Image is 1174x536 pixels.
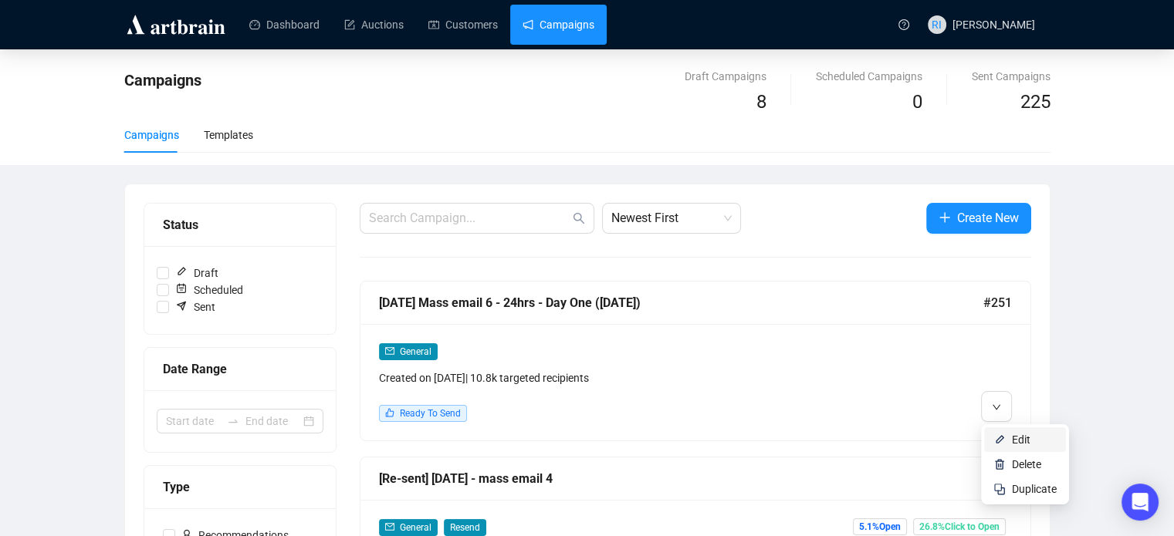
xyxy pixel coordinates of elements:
[993,458,1006,470] img: svg+xml;base64,PHN2ZyB4bWxucz0iaHR0cDovL3d3dy53My5vcmcvMjAwMC9zdmciIHhtbG5zOnhsaW5rPSJodHRwOi8vd3...
[444,519,486,536] span: Resend
[227,415,239,427] span: swap-right
[1122,484,1159,521] div: Open Intercom Messenger
[169,281,249,298] span: Scheduled
[385,522,394,531] span: mail
[952,19,1035,31] span: [PERSON_NAME]
[344,5,404,45] a: Auctions
[926,203,1031,234] button: Create New
[816,68,922,85] div: Scheduled Campaigns
[245,413,300,430] input: End date
[957,208,1019,228] span: Create New
[1012,458,1041,470] span: Delete
[983,293,1012,312] span: #251
[379,369,851,386] div: Created on [DATE] | 10.8k targeted recipients
[400,346,431,357] span: General
[249,5,320,45] a: Dashboard
[204,126,253,143] div: Templates
[369,209,570,228] input: Search Campaign...
[169,265,225,281] span: Draft
[912,91,922,113] span: 0
[166,413,221,430] input: Start date
[400,522,431,533] span: General
[993,483,1006,495] img: svg+xml;base64,PHN2ZyB4bWxucz0iaHR0cDovL3d3dy53My5vcmcvMjAwMC9zdmciIHdpZHRoPSIyNCIgaGVpZ2h0PSIyNC...
[1012,483,1057,495] span: Duplicate
[972,68,1051,85] div: Sent Campaigns
[611,204,732,233] span: Newest First
[685,68,766,85] div: Draft Campaigns
[898,19,909,30] span: question-circle
[939,211,951,224] span: plus
[163,215,317,234] div: Status
[573,212,585,224] span: search
[993,433,1006,446] img: svg+xml;base64,PHN2ZyB4bWxucz0iaHR0cDovL3d3dy53My5vcmcvMjAwMC9zdmciIHhtbG5zOnhsaW5rPSJodHRwOi8vd3...
[163,359,317,379] div: Date Range
[163,477,317,497] div: Type
[992,403,1001,412] span: down
[523,5,594,45] a: Campaigns
[400,408,461,419] span: Ready To Send
[1020,91,1051,113] span: 225
[124,126,179,143] div: Campaigns
[124,71,201,89] span: Campaigns
[1012,433,1030,446] span: Edit
[169,298,222,315] span: Sent
[385,408,394,417] span: like
[379,469,983,488] div: [Re-sent] [DATE] - mass email 4
[227,415,239,427] span: to
[756,91,766,113] span: 8
[913,518,1006,535] span: 26.8% Click to Open
[124,12,228,37] img: logo
[360,281,1031,441] a: [DATE] Mass email 6 - 24hrs - Day One ([DATE])#251mailGeneralCreated on [DATE]| 10.8k targeted re...
[385,346,394,356] span: mail
[853,518,907,535] span: 5.1% Open
[428,5,498,45] a: Customers
[379,293,983,312] div: [DATE] Mass email 6 - 24hrs - Day One ([DATE])
[932,16,942,33] span: RI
